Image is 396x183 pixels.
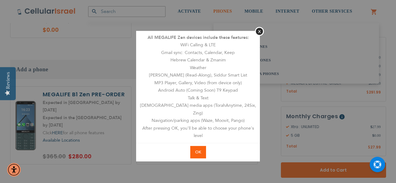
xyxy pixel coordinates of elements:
div: WiFi Calling & LTE Gmail sync: Contacts, Calendar, Keep Hebrew Calendar & Zmanim Weather [PERSON_... [136,31,260,143]
button: OK [190,146,206,159]
div: Accessibility Menu [7,163,21,177]
span: OK [195,149,201,155]
div: Reviews [5,72,11,89]
strong: All MEGALIFE Zen devices include these features: [148,35,249,40]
